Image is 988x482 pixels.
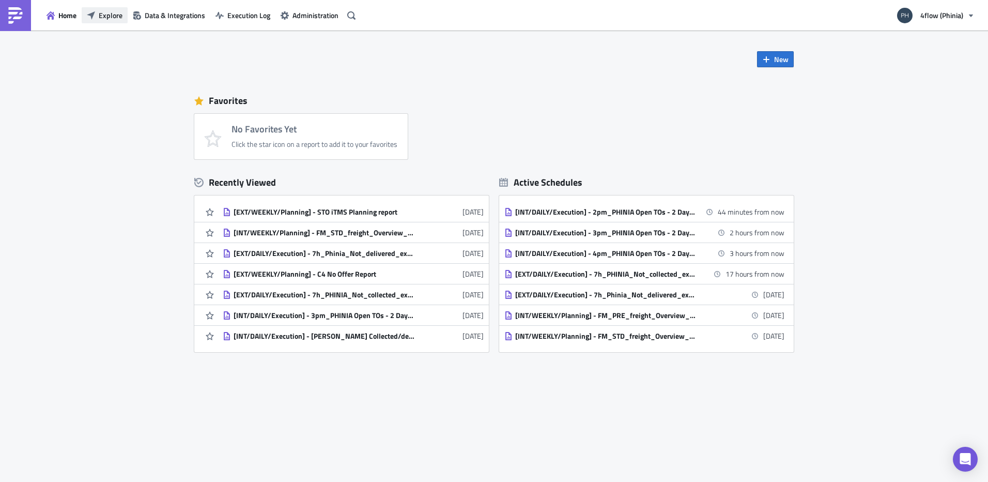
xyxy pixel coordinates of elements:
button: Explore [82,7,128,23]
span: Administration [292,10,338,21]
div: Click the star icon on a report to add it to your favorites [231,140,397,149]
div: [INT/WEEKLY/Planning] - FM_STD_freight_Overview_external sending to plants_FGIL [234,228,414,237]
time: 2025-06-13T13:33:09Z [462,310,484,321]
div: [INT/DAILY/Execution] - 2pm_PHINIA Open TOs - 2 Days check [515,207,696,217]
a: [INT/DAILY/Execution] - 3pm_PHINIA Open TOs - 2 Days check2 hours from now [504,222,784,243]
time: 2025-07-15T15:00:49Z [462,227,484,238]
a: [EXT/DAILY/Execution] - 7h_PHINIA_Not_collected_external sending to carrier[DATE] [223,284,484,305]
span: 4flow (Phinia) [920,10,963,21]
div: [INT/DAILY/Execution] - 4pm_PHINIA Open TOs - 2 Days check [515,249,696,258]
div: [EXT/DAILY/Execution] - 7h_PHINIA_Not_collected_external sending to carrier [234,290,414,299]
div: [INT/WEEKLY/Planning] - FM_STD_freight_Overview_external sending to plants [515,332,696,341]
time: 2025-08-15T13:43:38Z [462,206,484,217]
time: 2025-08-22 14:30 [718,206,784,217]
a: [INT/WEEKLY/Planning] - FM_STD_freight_Overview_external sending to plants[DATE] [504,326,784,346]
a: [EXT/DAILY/Execution] - 7h_Phinia_Not_delivered_external sending to carrier[DATE] [504,284,784,305]
div: [EXT/WEEKLY/Planning] - C4 No Offer Report [234,269,414,279]
button: New [757,51,794,67]
time: 2025-06-20T06:48:41Z [462,248,484,259]
div: Active Schedules [499,176,582,188]
time: 2025-06-13T13:33:01Z [462,330,484,341]
div: [INT/DAILY/Execution] - 3pm_PHINIA Open TOs - 2 Days check [234,311,414,320]
time: 2025-08-22 16:30 [730,248,784,259]
button: Home [41,7,82,23]
img: PushMetrics [7,7,24,24]
a: [INT/DAILY/Execution] - 4pm_PHINIA Open TOs - 2 Days check3 hours from now [504,243,784,263]
span: Execution Log [227,10,270,21]
h4: No Favorites Yet [231,124,397,134]
a: [INT/DAILY/Execution] - [PERSON_NAME] Collected/delivered[DATE] [223,326,484,346]
time: 2025-08-22 15:30 [730,227,784,238]
a: [INT/DAILY/Execution] - 2pm_PHINIA Open TOs - 2 Days check44 minutes from now [504,202,784,222]
img: Avatar [896,7,914,24]
div: Open Intercom Messenger [953,447,978,472]
span: Home [58,10,76,21]
button: Administration [275,7,344,23]
button: Data & Integrations [128,7,210,23]
div: [EXT/DAILY/Execution] - 7h_Phinia_Not_delivered_external sending to carrier [234,249,414,258]
div: [EXT/DAILY/Execution] - 7h_PHINIA_Not_collected_external sending to carrier [515,269,696,279]
div: Recently Viewed [194,175,489,190]
div: [INT/DAILY/Execution] - [PERSON_NAME] Collected/delivered [234,332,414,341]
time: 2025-08-25 07:00 [763,310,784,321]
span: Data & Integrations [145,10,205,21]
time: 2025-06-16T14:14:38Z [462,268,484,279]
a: [EXT/DAILY/Execution] - 7h_Phinia_Not_delivered_external sending to carrier[DATE] [223,243,484,263]
a: [INT/DAILY/Execution] - 3pm_PHINIA Open TOs - 2 Days check[DATE] [223,305,484,325]
span: New [774,54,789,65]
div: [EXT/DAILY/Execution] - 7h_Phinia_Not_delivered_external sending to carrier [515,290,696,299]
time: 2025-08-25 07:00 [763,289,784,300]
a: [EXT/DAILY/Execution] - 7h_PHINIA_Not_collected_external sending to carrier17 hours from now [504,264,784,284]
div: Favorites [194,93,794,109]
span: Explore [99,10,122,21]
div: [INT/DAILY/Execution] - 3pm_PHINIA Open TOs - 2 Days check [515,228,696,237]
a: [INT/WEEKLY/Planning] - FM_PRE_freight_Overview_external sending to plants[DATE] [504,305,784,325]
time: 2025-08-23 07:00 [725,268,784,279]
a: [EXT/WEEKLY/Planning] - C4 No Offer Report[DATE] [223,264,484,284]
a: [EXT/WEEKLY/Planning] - STO iTMS Planning report[DATE] [223,202,484,222]
button: 4flow (Phinia) [891,4,980,27]
time: 2025-06-16T14:14:12Z [462,289,484,300]
div: [INT/WEEKLY/Planning] - FM_PRE_freight_Overview_external sending to plants [515,311,696,320]
button: Execution Log [210,7,275,23]
a: [INT/WEEKLY/Planning] - FM_STD_freight_Overview_external sending to plants_FGIL[DATE] [223,222,484,243]
div: [EXT/WEEKLY/Planning] - STO iTMS Planning report [234,207,414,217]
time: 2025-08-25 07:00 [763,330,784,341]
